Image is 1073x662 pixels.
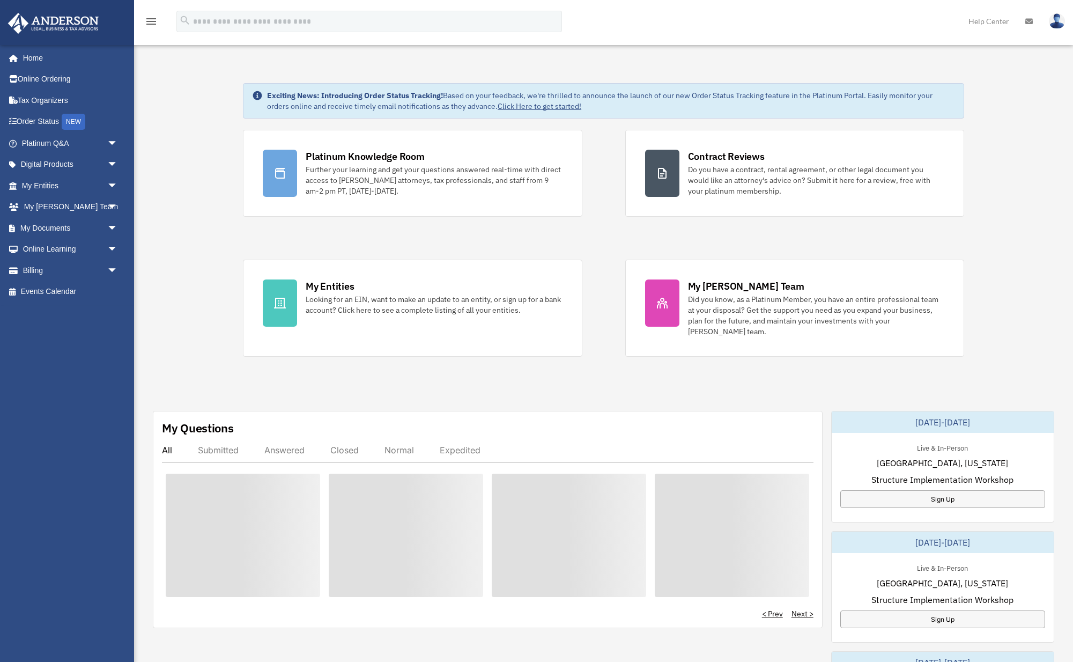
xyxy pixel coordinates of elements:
a: My Entities Looking for an EIN, want to make an update to an entity, or sign up for a bank accoun... [243,260,582,357]
a: Click Here to get started! [498,101,581,111]
div: My Entities [306,279,354,293]
i: search [179,14,191,26]
a: My Entitiesarrow_drop_down [8,175,134,196]
div: Live & In-Person [908,442,976,453]
a: Contract Reviews Do you have a contract, rental agreement, or other legal document you would like... [625,130,964,217]
span: arrow_drop_down [107,196,129,218]
div: Do you have a contract, rental agreement, or other legal document you would like an attorney's ad... [688,164,944,196]
div: Platinum Knowledge Room [306,150,425,163]
a: Home [8,47,129,69]
a: menu [145,19,158,28]
div: Did you know, as a Platinum Member, you have an entire professional team at your disposal? Get th... [688,294,944,337]
div: [DATE]-[DATE] [832,532,1054,553]
a: Platinum Q&Aarrow_drop_down [8,133,134,154]
a: My Documentsarrow_drop_down [8,217,134,239]
div: Contract Reviews [688,150,765,163]
a: Digital Productsarrow_drop_down [8,154,134,175]
span: arrow_drop_down [107,175,129,197]
a: Online Learningarrow_drop_down [8,239,134,260]
div: NEW [62,114,85,130]
a: Sign Up [840,610,1045,628]
span: arrow_drop_down [107,239,129,261]
div: Live & In-Person [908,562,976,573]
img: Anderson Advisors Platinum Portal [5,13,102,34]
div: Answered [264,445,305,455]
a: Online Ordering [8,69,134,90]
span: arrow_drop_down [107,217,129,239]
div: Expedited [440,445,480,455]
a: Next > [791,608,813,619]
div: All [162,445,172,455]
div: Normal [384,445,414,455]
div: Further your learning and get your questions answered real-time with direct access to [PERSON_NAM... [306,164,562,196]
span: [GEOGRAPHIC_DATA], [US_STATE] [877,577,1008,590]
div: Looking for an EIN, want to make an update to an entity, or sign up for a bank account? Click her... [306,294,562,315]
span: Structure Implementation Workshop [871,593,1013,606]
span: arrow_drop_down [107,260,129,282]
a: My [PERSON_NAME] Team Did you know, as a Platinum Member, you have an entire professional team at... [625,260,964,357]
div: Submitted [198,445,239,455]
div: Closed [330,445,359,455]
a: < Prev [762,608,783,619]
span: arrow_drop_down [107,133,129,155]
div: My [PERSON_NAME] Team [688,279,804,293]
div: Based on your feedback, we're thrilled to announce the launch of our new Order Status Tracking fe... [267,90,955,112]
a: My [PERSON_NAME] Teamarrow_drop_down [8,196,134,218]
a: Sign Up [840,490,1045,508]
span: arrow_drop_down [107,154,129,176]
div: [DATE]-[DATE] [832,411,1054,433]
i: menu [145,15,158,28]
a: Events Calendar [8,281,134,303]
a: Platinum Knowledge Room Further your learning and get your questions answered real-time with dire... [243,130,582,217]
a: Order StatusNEW [8,111,134,133]
div: My Questions [162,420,234,436]
a: Billingarrow_drop_down [8,260,134,281]
a: Tax Organizers [8,90,134,111]
strong: Exciting News: Introducing Order Status Tracking! [267,91,443,100]
img: User Pic [1049,13,1065,29]
span: [GEOGRAPHIC_DATA], [US_STATE] [877,457,1008,469]
span: Structure Implementation Workshop [871,473,1013,486]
